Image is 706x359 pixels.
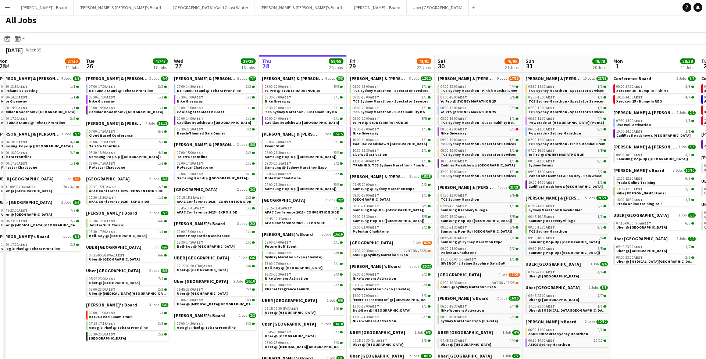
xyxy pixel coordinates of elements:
[546,148,555,153] span: AEST
[89,84,167,93] a: 07:00-17:00AEST2/2NETGEAR Stand @ Telstra Frontline
[106,84,115,89] span: AEST
[677,111,687,115] span: 2 Jobs
[616,129,694,137] a: 10:00-14:00AEST1/1Cadillac Roadshow x [GEOGRAPHIC_DATA]
[353,128,379,131] span: 08:30-17:00
[18,95,28,100] span: AEST
[106,95,115,100] span: AEST
[441,106,467,110] span: 08:00-12:00
[370,95,379,100] span: AEST
[353,137,431,146] a: 10:00-14:00AEST1/1Cadillac Roadshow x [GEOGRAPHIC_DATA]
[688,76,696,81] span: 7/7
[370,148,379,153] span: AEST
[685,96,691,99] span: 4/4
[174,76,236,81] span: James & Arrence's Board
[616,84,694,93] a: 09:00-17:00AEST3/3Xerocon 25 - Bump-In T-shirts
[158,130,163,133] span: 5/5
[89,88,153,93] span: NETGEAR Stand @ Telstra Frontline
[237,143,247,147] span: 3 Jobs
[74,0,167,15] button: [PERSON_NAME] & [PERSON_NAME]'s Board
[89,144,120,148] span: Telstra Frontline
[616,118,694,127] a: 07:30-14:00AEST1/1Live Well activation
[422,106,427,110] span: 1/1
[158,140,163,144] span: 2/2
[177,95,255,103] a: 08:30-17:00AEST1/1Nike Giveaway
[89,95,167,103] a: 08:30-17:00AEST1/1Nike Giveaway
[177,88,241,93] span: NETGEAR Stand @ Telstra Frontline
[441,84,518,93] a: 07:00-12:00AEST4/4TCS Sydney Marathon - Finish Marshal Crew
[158,85,163,89] span: 2/2
[18,105,28,110] span: AEST
[596,76,608,81] span: 33/33
[149,76,159,81] span: 3 Jobs
[528,131,581,136] span: Powerade x Sydney Marathon
[458,116,467,121] span: AEST
[528,128,555,131] span: 06:30-11:30
[265,95,343,103] a: 08:30-17:00AEST1/1Nike Giveaway
[89,99,115,104] span: Nike Giveaway
[177,110,224,114] span: Coolangatta Meet n Greet
[370,116,379,121] span: AEST
[528,106,555,110] span: 05:30-15:00
[546,127,555,132] span: AEST
[598,149,603,152] span: 5/5
[282,84,291,89] span: AEST
[613,110,696,144] div: [PERSON_NAME] & [PERSON_NAME]'s Board2 Jobs2/207:30-14:00AEST1/1Live Well activation10:00-14:00AE...
[106,129,115,134] span: AEST
[1,88,38,93] span: Merchandise sorting
[1,110,75,114] span: Cadillac Roadshow x Sydney Airport
[70,96,75,99] span: 1/1
[616,119,643,123] span: 07:30-14:00
[441,131,466,136] span: Nike Giveaway
[265,88,320,93] span: Yo Pro @ SYDNEY MARATHON 25
[634,129,643,134] span: AEST
[688,145,696,149] span: 4/4
[1,144,73,148] span: Samsung Pop-Up (SYDNEY)
[262,76,324,81] span: James & Arrence's Board
[89,130,115,133] span: 07:00-17:30
[106,140,115,144] span: AEST
[528,117,555,121] span: 06:30-11:00
[86,76,168,121] div: [PERSON_NAME] & [PERSON_NAME]'s Board3 Jobs4/407:00-17:00AEST2/2NETGEAR Stand @ Telstra Frontline...
[422,128,427,131] span: 1/1
[146,121,156,126] span: 4 Jobs
[89,140,167,148] a: 07:00-17:30AEST2/2Telstra Frontline
[334,117,339,121] span: 1/1
[89,129,167,137] a: 07:00-17:30AEST5/5Cloud Based Conference
[194,116,203,121] span: AEST
[525,76,582,81] span: James & Arrence's Board
[262,131,344,137] a: [PERSON_NAME] & [PERSON_NAME]'s Board5 Jobs15/15
[370,105,379,110] span: AEST
[353,96,379,99] span: 08:00-18:00
[86,121,168,126] a: [PERSON_NAME] & [PERSON_NAME]'s Board4 Jobs12/12
[685,130,691,133] span: 1/1
[265,117,291,121] span: 10:00-14:00
[528,88,604,93] span: TCS Sydney Marathon - Spectator Services
[458,95,467,100] span: AEST
[546,84,555,89] span: AEST
[353,148,431,157] a: 10:30-16:30AEST1/1Live Well activation
[246,85,251,89] span: 2/2
[177,117,203,121] span: 10:00-14:00
[86,76,148,81] span: James & Arrence's Board
[265,99,290,104] span: Nike Giveaway
[510,128,515,131] span: 0/2
[441,127,518,135] a: 08:30-17:00AEST0/2Nike Giveaway
[510,149,515,152] span: 1/1
[613,144,696,168] div: [PERSON_NAME] & [PERSON_NAME]'s Board1 Job4/408:30-18:00AEST4/4Samsung Pop-Up ([GEOGRAPHIC_DATA])
[528,84,606,93] a: 05:30-15:00AEST1/1TCS Sydney Marathon - Spectator Services
[678,145,687,149] span: 1 Job
[370,137,379,142] span: AEST
[613,144,677,150] span: Neil & Jenny's Board
[441,117,467,121] span: 08:00-16:00
[86,121,144,126] span: Neil & Jenny's Board
[353,131,378,136] span: Nike Giveaway
[353,149,379,152] span: 10:30-16:30
[350,76,432,174] div: [PERSON_NAME] & [PERSON_NAME]'s Board8 Jobs12/1208:00-18:00AEST1/1TCS Sydney Marathon - Spectator...
[353,84,431,93] a: 08:00-18:00AEST1/1TCS Sydney Marathon - Spectator Services
[438,76,496,81] span: James & Arrence's Board
[265,144,285,148] span: Event Staff
[441,120,535,125] span: TCS Sydney Marathon - Sustainability Booth Support
[18,116,28,121] span: AEST
[334,106,339,110] span: 1/1
[409,76,419,81] span: 8 Jobs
